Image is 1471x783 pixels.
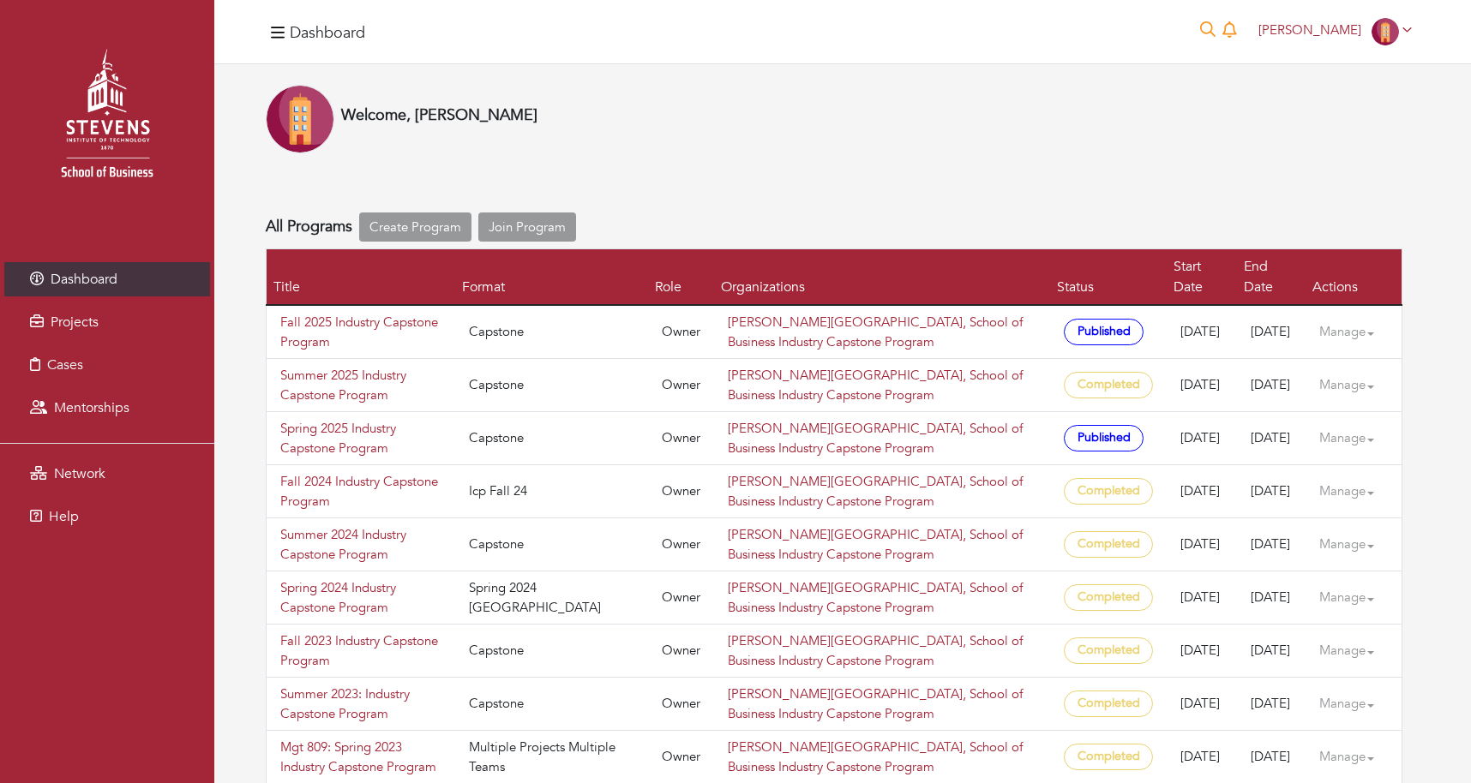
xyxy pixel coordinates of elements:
td: Owner [648,305,714,359]
th: Title [267,249,455,306]
a: Cases [4,348,210,382]
a: Manage [1319,528,1388,561]
td: [DATE] [1167,678,1237,731]
td: [DATE] [1237,571,1306,625]
h4: Dashboard [290,24,365,43]
h4: All Programs [266,218,352,236]
a: [PERSON_NAME] [1251,21,1420,39]
a: [PERSON_NAME][GEOGRAPHIC_DATA], School of Business Industry Capstone Program [728,685,1023,722]
th: Role [648,249,714,306]
span: [PERSON_NAME] [1258,21,1361,39]
a: Manage [1319,634,1388,667]
span: Completed [1064,584,1153,611]
td: Owner [648,359,714,412]
h4: Welcome, [PERSON_NAME] [341,106,537,125]
td: [DATE] [1167,465,1237,518]
span: Published [1064,319,1144,345]
a: Fall 2024 Industry Capstone Program [280,472,441,511]
a: Network [4,457,210,491]
a: Spring 2024 Industry Capstone Program [280,578,441,617]
td: [DATE] [1167,359,1237,412]
th: Start Date [1167,249,1237,306]
span: Completed [1064,478,1153,505]
td: Owner [648,625,714,678]
span: Completed [1064,690,1153,717]
th: End Date [1237,249,1306,306]
a: Help [4,499,210,534]
a: [PERSON_NAME][GEOGRAPHIC_DATA], School of Business Industry Capstone Program [728,420,1023,457]
span: Completed [1064,744,1153,770]
span: Published [1064,425,1144,451]
a: Summer 2024 Industry Capstone Program [280,525,441,564]
td: [DATE] [1167,305,1237,359]
img: Company-Icon-7f8a26afd1715722aa5ae9dc11300c11ceeb4d32eda0db0d61c21d11b95ecac6.png [1372,18,1399,45]
td: Icp Fall 24 [455,465,648,518]
a: Fall 2023 Industry Capstone Program [280,631,441,670]
a: Summer 2025 Industry Capstone Program [280,366,441,404]
th: Format [455,249,648,306]
a: Manage [1319,421,1388,455]
td: [DATE] [1237,412,1306,465]
a: Mgt 809: Spring 2023 Industry Capstone Program [280,738,441,776]
a: [PERSON_NAME][GEOGRAPHIC_DATA], School of Business Industry Capstone Program [728,579,1023,616]
a: [PERSON_NAME][GEOGRAPHIC_DATA], School of Business Industry Capstone Program [728,314,1023,350]
td: [DATE] [1167,518,1237,571]
span: Dashboard [51,270,117,289]
a: [PERSON_NAME][GEOGRAPHIC_DATA], School of Business Industry Capstone Program [728,473,1023,510]
td: Capstone [455,518,648,571]
span: Network [54,464,105,483]
a: Mentorships [4,391,210,425]
td: Owner [648,465,714,518]
a: [PERSON_NAME][GEOGRAPHIC_DATA], School of Business Industry Capstone Program [728,632,1023,669]
th: Actions [1306,249,1402,306]
a: Create Program [359,212,471,242]
td: [DATE] [1237,465,1306,518]
span: Mentorships [54,398,129,417]
td: Owner [648,571,714,625]
a: [PERSON_NAME][GEOGRAPHIC_DATA], School of Business Industry Capstone Program [728,738,1023,775]
span: Completed [1064,372,1153,398]
td: Spring 2024 [GEOGRAPHIC_DATA] [455,571,648,625]
a: Manage [1319,740,1388,774]
td: Capstone [455,412,648,465]
a: Join Program [478,212,576,242]
td: [DATE] [1237,305,1306,359]
a: [PERSON_NAME][GEOGRAPHIC_DATA], School of Business Industry Capstone Program [728,526,1023,563]
td: [DATE] [1167,571,1237,625]
a: Fall 2025 Industry Capstone Program [280,313,441,351]
img: Company-Icon-7f8a26afd1715722aa5ae9dc11300c11ceeb4d32eda0db0d61c21d11b95ecac6.png [266,85,334,153]
td: Capstone [455,625,648,678]
a: Manage [1319,475,1388,508]
a: Manage [1319,368,1388,402]
a: Manage [1319,315,1388,349]
span: Completed [1064,637,1153,664]
td: Capstone [455,305,648,359]
span: Cases [47,356,83,374]
td: Owner [648,412,714,465]
td: [DATE] [1237,625,1306,678]
span: Help [49,507,79,526]
span: Projects [51,313,99,332]
td: Capstone [455,359,648,412]
a: Manage [1319,581,1388,614]
a: Spring 2025 Industry Capstone Program [280,419,441,457]
td: [DATE] [1167,625,1237,678]
td: [DATE] [1237,518,1306,571]
td: Capstone [455,678,648,731]
th: Status [1050,249,1167,306]
a: Dashboard [4,262,210,296]
th: Organizations [714,249,1050,306]
a: [PERSON_NAME][GEOGRAPHIC_DATA], School of Business Industry Capstone Program [728,367,1023,403]
img: stevens_logo.png [17,30,197,210]
span: Completed [1064,531,1153,558]
td: [DATE] [1237,678,1306,731]
a: Projects [4,305,210,339]
td: Owner [648,678,714,731]
td: [DATE] [1237,359,1306,412]
td: Owner [648,518,714,571]
a: Manage [1319,687,1388,720]
a: Summer 2023: Industry Capstone Program [280,684,441,723]
td: [DATE] [1167,412,1237,465]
